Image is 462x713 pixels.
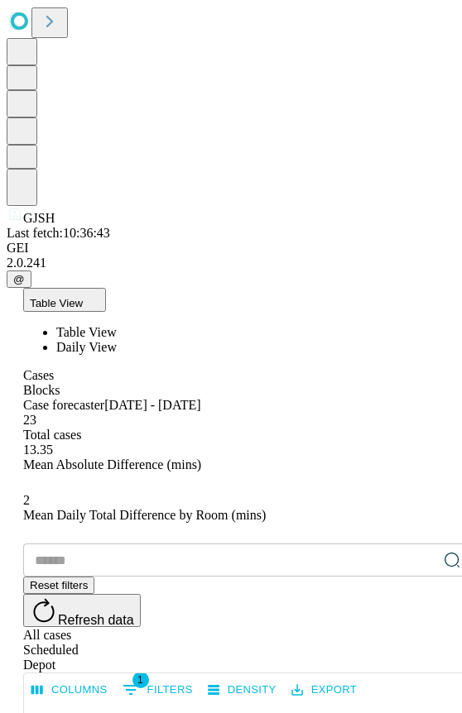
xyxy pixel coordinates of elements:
[23,443,53,457] span: 13.35
[23,577,94,594] button: Reset filters
[23,594,141,627] button: Refresh data
[23,493,30,507] span: 2
[7,241,455,256] div: GEI
[23,457,201,471] span: Mean Absolute Difference (mins)
[23,288,106,312] button: Table View
[56,340,117,354] span: Daily View
[23,398,104,412] span: Case forecaster
[23,508,266,522] span: Mean Daily Total Difference by Room (mins)
[58,613,134,627] span: Refresh data
[104,398,200,412] span: [DATE] - [DATE]
[30,297,83,309] span: Table View
[30,579,88,591] span: Reset filters
[7,256,455,270] div: 2.0.241
[118,677,197,703] button: Show filters
[132,672,149,688] span: 1
[56,325,117,339] span: Table View
[7,226,110,240] span: Last fetch: 10:36:43
[23,211,55,225] span: GJSH
[204,677,281,703] button: Density
[7,270,31,288] button: @
[27,677,112,703] button: Select columns
[287,677,361,703] button: Export
[13,273,25,285] span: @
[23,428,81,442] span: Total cases
[23,413,36,427] span: 23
